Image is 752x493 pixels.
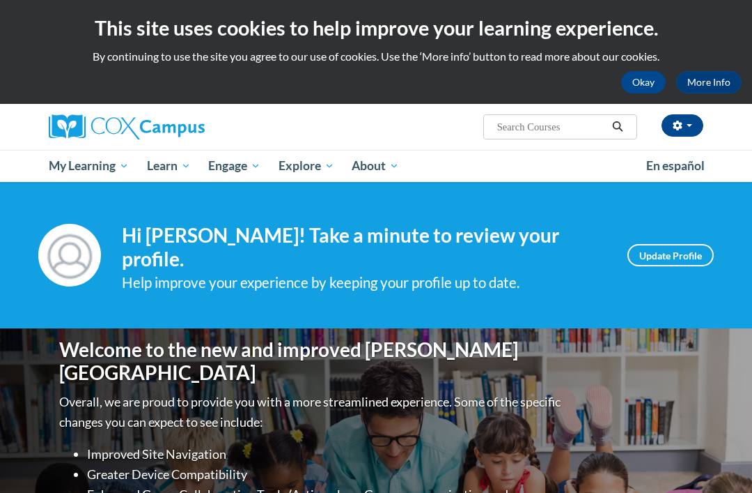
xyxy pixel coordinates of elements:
li: Greater Device Compatibility [87,464,564,485]
p: By continuing to use the site you agree to our use of cookies. Use the ‘More info’ button to read... [10,49,742,64]
h1: Welcome to the new and improved [PERSON_NAME][GEOGRAPHIC_DATA] [59,338,564,385]
li: Improved Site Navigation [87,444,564,464]
span: My Learning [49,158,129,174]
h2: This site uses cookies to help improve your learning experience. [10,14,742,42]
p: Overall, we are proud to provide you with a more streamlined experience. Some of the specific cha... [59,392,564,432]
a: Engage [199,150,269,182]
a: Learn [138,150,200,182]
a: Cox Campus [49,114,253,139]
span: Learn [147,158,191,174]
a: Update Profile [627,244,714,266]
iframe: Button to launch messaging window [696,437,741,482]
a: Explore [269,150,343,182]
button: Okay [621,71,666,93]
span: Explore [279,158,334,174]
a: More Info [676,71,742,93]
a: My Learning [40,150,138,182]
a: En español [637,151,714,181]
button: Search [607,119,628,135]
span: Engage [208,158,260,174]
h4: Hi [PERSON_NAME]! Take a minute to review your profile. [122,224,606,271]
img: Profile Image [38,224,101,287]
input: Search Courses [496,119,607,135]
span: En español [646,158,705,173]
span: About [352,158,399,174]
a: About [343,150,409,182]
div: Main menu [38,150,714,182]
div: Help improve your experience by keeping your profile up to date. [122,271,606,294]
img: Cox Campus [49,114,205,139]
button: Account Settings [661,114,703,137]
